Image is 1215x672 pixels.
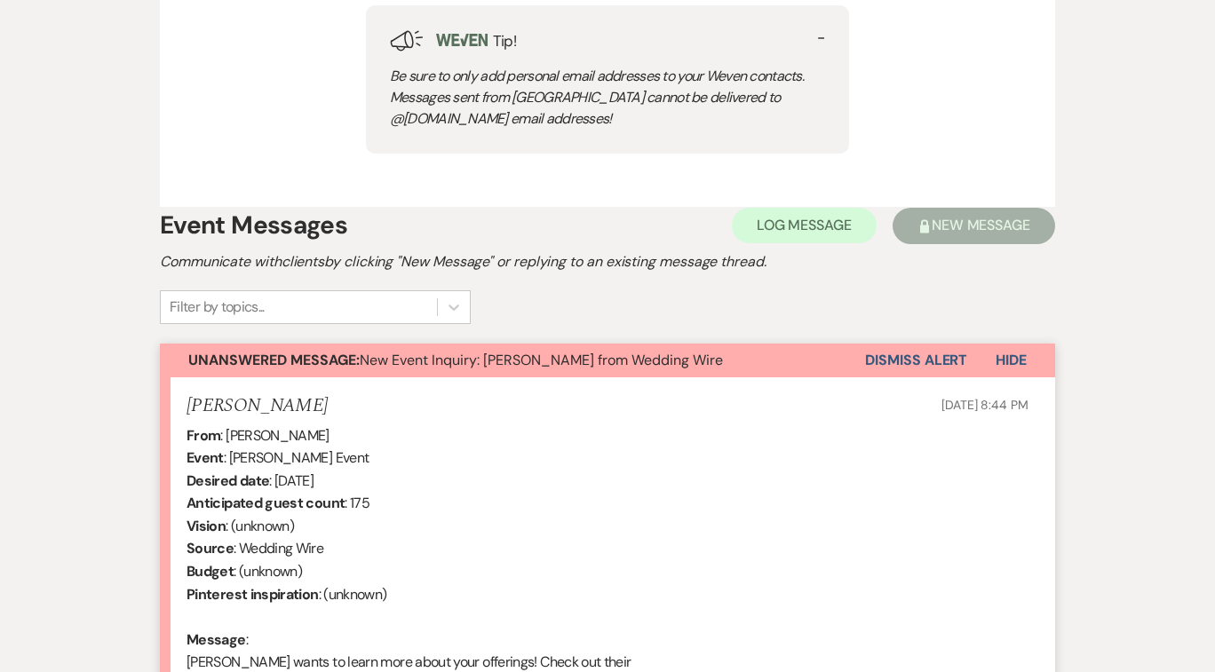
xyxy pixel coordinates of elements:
[757,216,852,234] span: Log Message
[188,351,723,369] span: New Event Inquiry: [PERSON_NAME] from Wedding Wire
[187,448,224,467] b: Event
[865,344,967,377] button: Dismiss Alert
[187,562,234,581] b: Budget
[187,395,328,417] h5: [PERSON_NAME]
[170,296,265,318] div: Filter by topics...
[996,351,1027,369] span: Hide
[436,34,488,45] img: weven-logo-green.svg
[390,30,424,51] img: loud-speaker-illustration.svg
[893,208,1055,244] button: New Message
[187,630,246,649] b: Message
[187,471,269,490] b: Desired date
[160,207,347,244] h1: Event Messages
[187,494,345,512] b: Anticipated guest count
[187,517,226,535] b: Vision
[160,251,1055,273] h2: Communicate with clients by clicking "New Message" or replying to an existing message thread.
[732,208,877,243] button: Log Message
[187,585,319,604] b: Pinterest inspiration
[366,5,849,153] div: Tip!
[188,351,360,369] strong: Unanswered Message:
[390,67,804,128] span: Be sure to only add personal email addresses to your Weven contacts. Messages sent from [GEOGRAPH...
[160,344,865,377] button: Unanswered Message:New Event Inquiry: [PERSON_NAME] from Wedding Wire
[941,397,1028,413] span: [DATE] 8:44 PM
[187,539,234,557] b: Source
[932,216,1030,234] span: New Message
[967,344,1055,377] button: Hide
[817,30,825,45] button: -
[187,426,220,445] b: From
